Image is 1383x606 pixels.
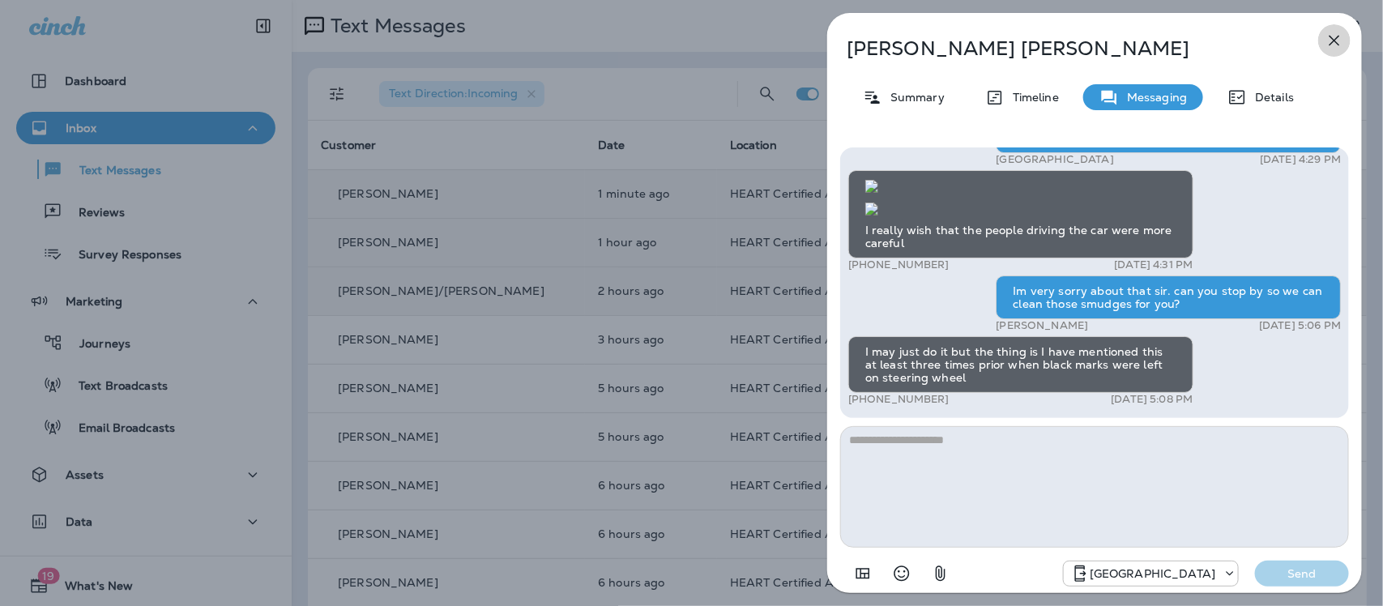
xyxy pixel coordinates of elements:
p: [PHONE_NUMBER] [848,258,950,271]
div: +1 (847) 262-3704 [1064,564,1238,583]
img: twilio-download [865,203,878,216]
p: [DATE] 4:31 PM [1115,258,1193,271]
div: I really wish that the people driving the car were more careful [848,170,1193,258]
p: [PERSON_NAME] [PERSON_NAME] [847,37,1289,60]
p: [PHONE_NUMBER] [848,393,950,406]
button: Select an emoji [886,557,918,590]
p: [DATE] 4:29 PM [1260,153,1341,166]
p: [GEOGRAPHIC_DATA] [1090,567,1215,580]
p: [DATE] 5:06 PM [1259,319,1341,332]
p: [PERSON_NAME] [996,319,1088,332]
p: Messaging [1119,91,1187,104]
p: Timeline [1005,91,1059,104]
div: I may just do it but the thing is I have mentioned this at least three times prior when black mar... [848,336,1193,393]
p: Summary [882,91,945,104]
img: twilio-download [865,180,878,193]
button: Add in a premade template [847,557,879,590]
div: Im very sorry about that sir. can you stop by so we can clean those smudges for you? [996,275,1341,319]
p: [GEOGRAPHIC_DATA] [996,153,1113,166]
p: Details [1247,91,1294,104]
p: [DATE] 5:08 PM [1112,393,1193,406]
